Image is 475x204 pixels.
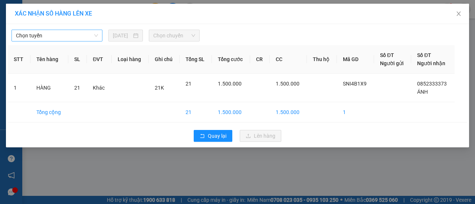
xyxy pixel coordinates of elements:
[417,52,431,58] span: Số ĐT
[149,45,180,74] th: Ghi chú
[180,45,212,74] th: Tổng SL
[112,45,148,74] th: Loại hàng
[276,81,299,87] span: 1.500.000
[417,89,428,95] span: ÁNH
[417,60,445,66] span: Người nhận
[87,45,112,74] th: ĐVT
[212,45,250,74] th: Tổng cước
[4,43,60,55] h2: VS5G69T6
[39,43,179,113] h2: VP Nhận: Văn phòng Đồng Hới
[155,85,164,91] span: 21K
[180,102,212,123] td: 21
[270,102,307,123] td: 1.500.000
[87,74,112,102] td: Khác
[30,45,68,74] th: Tên hàng
[45,17,125,30] b: [PERSON_NAME]
[153,30,195,41] span: Chọn chuyến
[74,85,80,91] span: 21
[337,45,374,74] th: Mã GD
[8,45,30,74] th: STT
[380,52,394,58] span: Số ĐT
[200,133,205,139] span: rollback
[448,4,469,24] button: Close
[240,130,281,142] button: uploadLên hàng
[307,45,337,74] th: Thu hộ
[15,10,92,17] span: XÁC NHẬN SỐ HÀNG LÊN XE
[8,74,30,102] td: 1
[212,102,250,123] td: 1.500.000
[186,81,191,87] span: 21
[113,31,132,40] input: 15/08/2025
[250,45,269,74] th: CR
[68,45,87,74] th: SL
[30,74,68,102] td: HÀNG
[208,132,226,140] span: Quay lại
[218,81,242,87] span: 1.500.000
[343,81,367,87] span: SNI4B1X9
[194,130,232,142] button: rollbackQuay lại
[30,102,68,123] td: Tổng cộng
[417,81,447,87] span: 0852333373
[456,11,462,17] span: close
[270,45,307,74] th: CC
[16,30,98,41] span: Chọn tuyến
[380,60,404,66] span: Người gửi
[337,102,374,123] td: 1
